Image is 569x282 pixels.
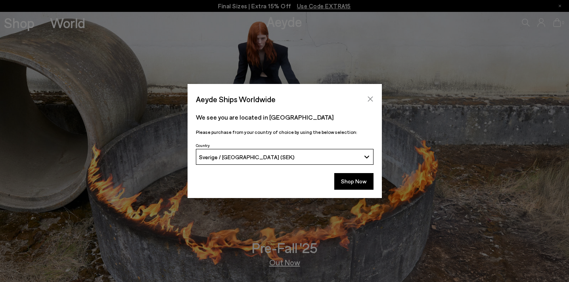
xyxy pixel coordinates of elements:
button: Close [364,93,376,105]
p: We see you are located in [GEOGRAPHIC_DATA] [196,112,374,122]
span: Country [196,143,210,148]
button: Shop Now [334,173,374,190]
p: Please purchase from your country of choice by using the below selection: [196,128,374,136]
span: Aeyde Ships Worldwide [196,92,276,106]
span: Sverige / [GEOGRAPHIC_DATA] (SEK) [199,154,295,160]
